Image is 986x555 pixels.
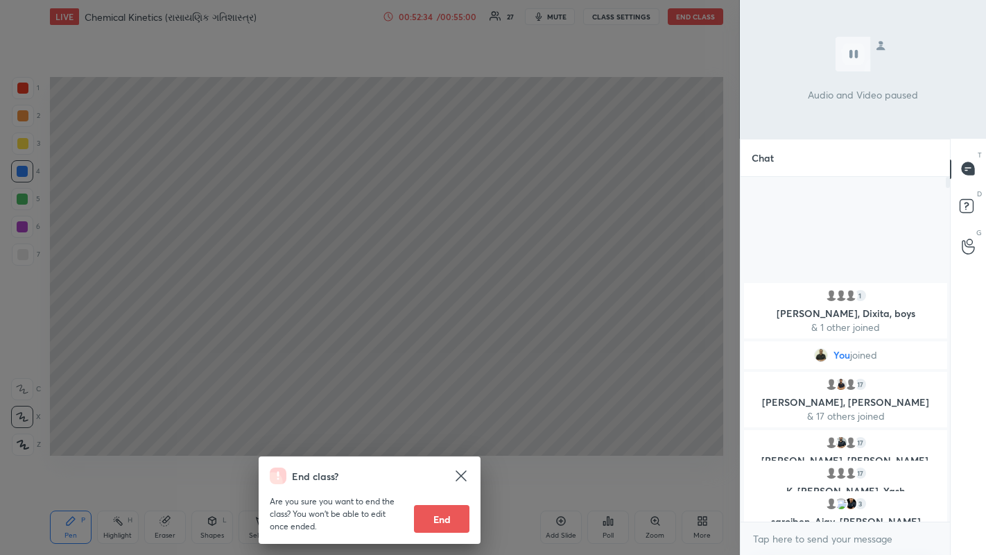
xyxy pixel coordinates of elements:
[976,228,982,238] p: G
[752,397,939,408] p: [PERSON_NAME], [PERSON_NAME]
[741,280,951,522] div: grid
[824,497,838,511] img: default.png
[853,497,867,511] div: 3
[833,350,850,361] span: You
[843,289,857,302] img: default.png
[833,466,847,480] img: default.png
[843,377,857,391] img: default.png
[414,505,469,533] button: End
[824,466,838,480] img: default.png
[752,486,939,497] p: K, [PERSON_NAME], Yash
[741,139,785,176] p: Chat
[752,516,939,527] p: sarojben, Ajay, [PERSON_NAME]
[824,377,838,391] img: default.png
[850,350,877,361] span: joined
[833,497,847,511] img: 3
[824,289,838,302] img: default.png
[977,189,982,199] p: D
[752,411,939,422] p: & 17 others joined
[270,495,403,533] p: Are you sure you want to end the class? You won’t be able to edit once ended.
[853,289,867,302] div: 1
[843,466,857,480] img: default.png
[752,308,939,319] p: [PERSON_NAME], Dixita, boys
[978,150,982,160] p: T
[843,497,857,511] img: 8ca78bc1ed99470c85a873089a613cb3.jpg
[752,322,939,333] p: & 1 other joined
[833,377,847,391] img: 4cf577a8cdb74b91971b506b957e80de.jpg
[824,436,838,450] img: default.png
[853,466,867,480] div: 17
[814,348,828,362] img: c1bf5c605d094494930ac0d8144797cf.jpg
[853,377,867,391] div: 17
[752,455,939,477] p: [PERSON_NAME], [PERSON_NAME], [PERSON_NAME]
[808,87,918,102] p: Audio and Video paused
[833,436,847,450] img: 7d08814e4197425d9a92ec1182f4f26a.jpg
[853,436,867,450] div: 17
[833,289,847,302] img: default.png
[292,469,338,484] h4: End class?
[843,436,857,450] img: default.png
